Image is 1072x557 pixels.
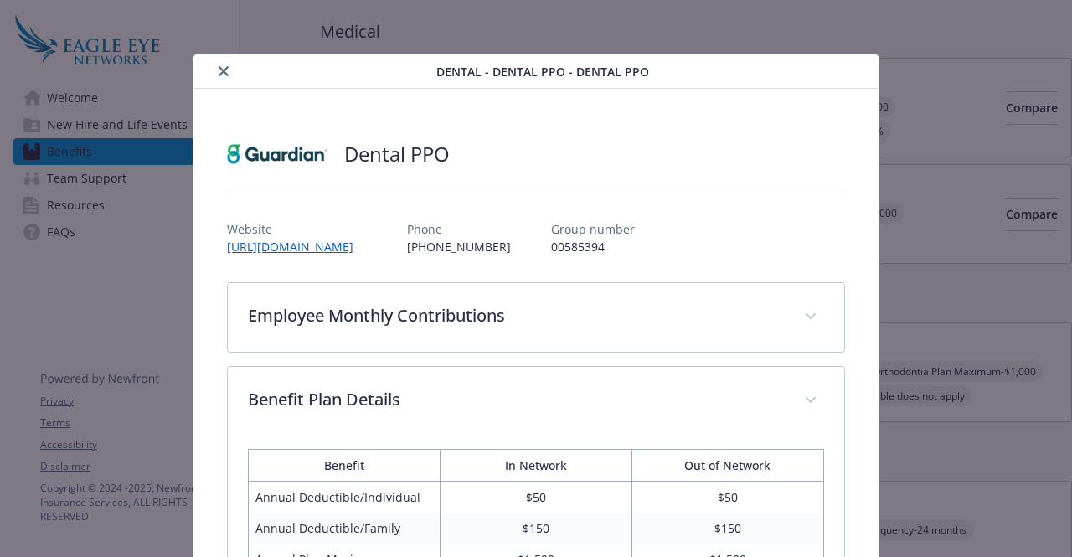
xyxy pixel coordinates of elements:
div: Benefit Plan Details [228,367,843,436]
td: Annual Deductible/Individual [249,482,441,513]
th: In Network [441,450,632,482]
th: Out of Network [631,450,823,482]
p: Phone [407,220,511,238]
p: Benefit Plan Details [248,387,783,412]
h2: Dental PPO [344,140,450,168]
div: Employee Monthly Contributions [228,283,843,352]
p: Employee Monthly Contributions [248,303,783,328]
p: 00585394 [551,238,635,255]
p: Website [227,220,367,238]
button: close [214,61,234,81]
a: [URL][DOMAIN_NAME] [227,239,367,255]
span: Dental - Dental PPO - Dental PPO [436,63,649,80]
td: Annual Deductible/Family [249,513,441,544]
td: $150 [441,513,632,544]
th: Benefit [249,450,441,482]
td: $150 [631,513,823,544]
td: $50 [441,482,632,513]
td: $50 [631,482,823,513]
p: [PHONE_NUMBER] [407,238,511,255]
p: Group number [551,220,635,238]
img: Guardian [227,129,327,179]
